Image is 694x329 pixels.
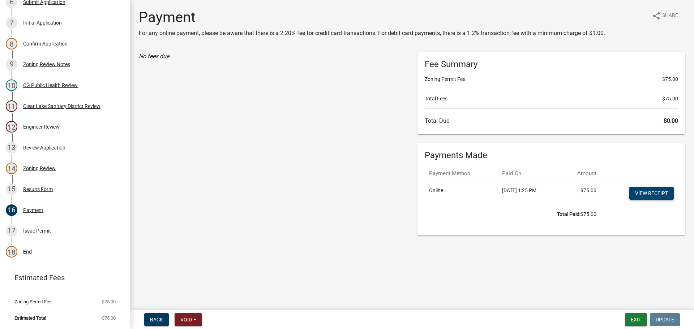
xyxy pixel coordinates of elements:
[6,142,17,153] div: 13
[23,187,53,192] div: Results Form
[425,59,678,70] h6: Fee Summary
[425,95,678,103] li: Total Fees
[23,83,78,88] div: CG Public Health Review
[144,313,169,326] button: Back
[662,75,678,83] span: $75.00
[150,317,163,322] span: Back
[425,75,678,83] li: Zoning Permit Fee
[102,299,116,304] span: $75.00
[23,208,43,213] div: Payment
[6,246,17,257] div: 18
[662,12,678,20] span: Share
[175,313,202,326] button: Void
[139,29,605,38] p: For any online payment, please be aware that there is a 2.20% fee for credit card transactions. F...
[14,299,52,304] span: Zoning Permit Fee
[557,211,581,217] b: Total Paid:
[23,166,56,171] div: Zoning Review
[425,182,498,206] td: Online
[662,95,678,103] span: $75.00
[6,204,17,216] div: 16
[14,316,46,320] span: Estimated Total
[6,100,17,112] div: 11
[625,313,647,326] button: Exit
[23,41,68,46] div: Confirm Application
[6,38,17,49] div: 8
[664,117,678,124] span: $0.00
[6,163,17,174] div: 14
[650,313,680,326] button: Update
[23,20,62,25] div: Initial Application
[498,182,560,206] td: [DATE] 1:25 PM
[23,124,60,129] div: Engineer Review
[425,117,678,124] h6: Total Due
[23,145,65,150] div: Review Application
[6,59,17,70] div: 9
[425,206,601,222] td: $75.00
[656,317,674,322] span: Update
[425,150,678,161] h6: Payments Made
[23,62,70,67] div: Zoning Review Notes
[560,182,601,206] td: $75.00
[6,121,17,133] div: 12
[646,9,684,23] button: shareShare
[6,17,17,29] div: 7
[498,165,560,182] th: Paid On
[23,249,32,254] div: End
[652,12,661,20] i: share
[180,317,192,322] span: Void
[23,104,100,109] div: Clear Lake Sanitary District Review
[139,53,171,60] i: No fees due.
[6,225,17,237] div: 17
[6,270,119,285] a: Estimated Fees
[139,9,605,26] h1: Payment
[6,79,17,91] div: 10
[560,165,601,182] th: Amount
[6,183,17,195] div: 15
[425,165,498,182] th: Payment Method
[629,187,674,200] a: View receipt
[102,316,116,320] span: $75.00
[23,228,51,233] div: Issue Permit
